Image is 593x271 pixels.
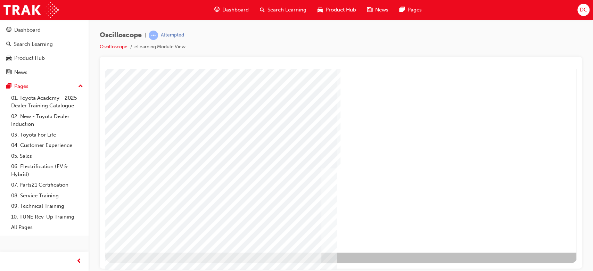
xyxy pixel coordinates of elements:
button: Pages [3,80,86,93]
span: Dashboard [222,6,249,14]
div: Product Hub [14,54,45,62]
a: 03. Toyota For Life [8,130,86,140]
a: Dashboard [3,24,86,36]
a: 01. Toyota Academy - 2025 Dealer Training Catalogue [8,93,86,111]
div: Search Learning [14,40,53,48]
a: guage-iconDashboard [209,3,254,17]
a: 07. Parts21 Certification [8,180,86,190]
img: Trak [3,2,59,18]
a: Search Learning [3,38,86,51]
span: pages-icon [6,83,11,90]
a: Oscilloscope [100,44,127,50]
span: | [145,31,146,39]
button: DC [577,4,590,16]
span: news-icon [6,69,11,76]
span: search-icon [6,41,11,48]
a: Product Hub [3,52,86,65]
span: Product Hub [326,6,356,14]
span: car-icon [318,6,323,14]
div: Dashboard [14,26,41,34]
a: 10. TUNE Rev-Up Training [8,212,86,222]
a: 02. New - Toyota Dealer Induction [8,111,86,130]
span: prev-icon [76,257,82,266]
span: guage-icon [6,27,11,33]
a: 06. Electrification (EV & Hybrid) [8,161,86,180]
span: search-icon [260,6,265,14]
div: News [14,68,27,76]
span: News [375,6,388,14]
span: pages-icon [400,6,405,14]
button: DashboardSearch LearningProduct HubNews [3,22,86,80]
span: DC [579,6,587,14]
div: Attempted [161,32,184,39]
a: 08. Service Training [8,190,86,201]
a: car-iconProduct Hub [312,3,362,17]
span: learningRecordVerb_ATTEMPT-icon [149,31,158,40]
span: up-icon [78,82,83,91]
a: News [3,66,86,79]
li: eLearning Module View [134,43,186,51]
a: All Pages [8,222,86,233]
span: Search Learning [267,6,306,14]
a: 04. Customer Experience [8,140,86,151]
span: guage-icon [214,6,220,14]
a: news-iconNews [362,3,394,17]
a: pages-iconPages [394,3,427,17]
span: news-icon [367,6,372,14]
a: 05. Sales [8,151,86,162]
a: 09. Technical Training [8,201,86,212]
a: search-iconSearch Learning [254,3,312,17]
span: car-icon [6,55,11,61]
span: Oscilloscope [100,31,142,39]
span: Pages [407,6,422,14]
div: Pages [14,82,28,90]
